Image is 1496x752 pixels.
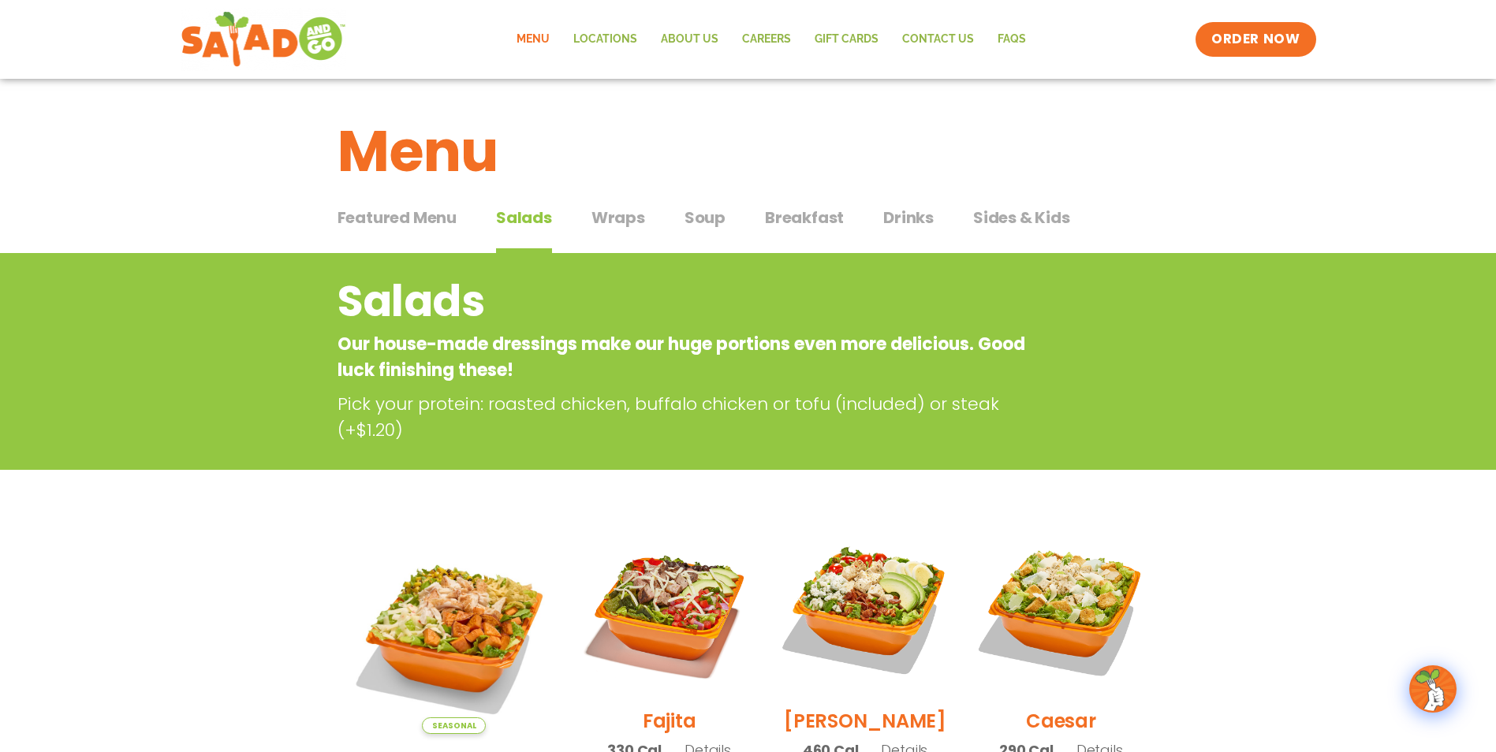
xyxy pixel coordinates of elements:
nav: Menu [505,21,1038,58]
span: Salads [496,206,552,229]
span: Sides & Kids [973,206,1070,229]
span: Seasonal [422,717,486,734]
h2: Caesar [1026,707,1096,735]
a: Locations [561,21,649,58]
span: ORDER NOW [1211,30,1300,49]
p: Our house-made dressings make our huge portions even more delicious. Good luck finishing these! [338,331,1032,383]
h2: Fajita [643,707,696,735]
h2: [PERSON_NAME] [784,707,946,735]
img: wpChatIcon [1411,667,1455,711]
img: Product photo for Southwest Harvest Salad [349,523,560,734]
div: Tabbed content [338,200,1159,254]
p: Pick your protein: roasted chicken, buffalo chicken or tofu (included) or steak (+$1.20) [338,391,1039,443]
a: About Us [649,21,730,58]
h2: Salads [338,270,1032,333]
a: Careers [730,21,803,58]
span: Breakfast [765,206,844,229]
a: ORDER NOW [1196,22,1315,57]
a: Menu [505,21,561,58]
span: Soup [685,206,726,229]
h1: Menu [338,109,1159,194]
span: Wraps [591,206,645,229]
span: Drinks [883,206,934,229]
img: Product photo for Caesar Salad [975,523,1147,695]
a: Contact Us [890,21,986,58]
a: FAQs [986,21,1038,58]
a: GIFT CARDS [803,21,890,58]
img: new-SAG-logo-768×292 [181,8,347,71]
img: Product photo for Cobb Salad [779,523,951,695]
img: Product photo for Fajita Salad [583,523,755,695]
span: Featured Menu [338,206,457,229]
